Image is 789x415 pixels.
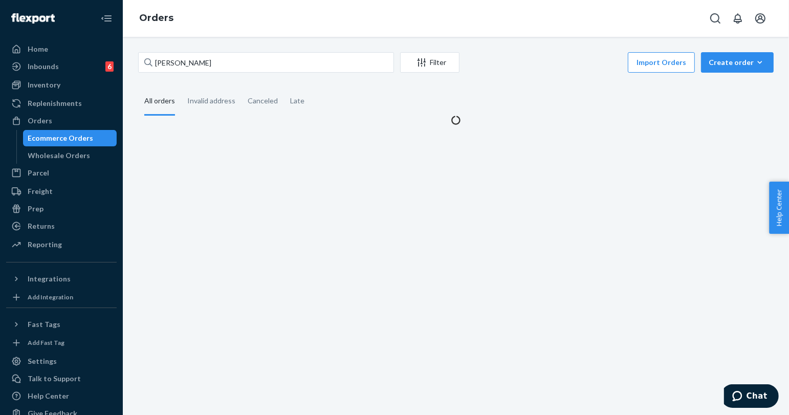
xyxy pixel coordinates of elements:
a: Inbounds6 [6,58,117,75]
a: Ecommerce Orders [23,130,117,146]
div: Parcel [28,168,49,178]
div: All orders [144,88,175,116]
div: Create order [709,57,766,68]
div: Returns [28,221,55,231]
a: Help Center [6,388,117,404]
a: Home [6,41,117,57]
div: Help Center [28,391,69,401]
div: Settings [28,356,57,366]
div: Wholesale Orders [28,150,91,161]
div: Integrations [28,274,71,284]
button: Help Center [769,182,789,234]
a: Parcel [6,165,117,181]
div: Canceled [248,88,278,114]
button: Integrations [6,271,117,287]
div: Reporting [28,239,62,250]
iframe: Opens a widget where you can chat to one of our agents [724,384,779,410]
a: Add Fast Tag [6,337,117,349]
a: Wholesale Orders [23,147,117,164]
a: Returns [6,218,117,234]
a: Freight [6,183,117,200]
button: Fast Tags [6,316,117,333]
div: Orders [28,116,52,126]
a: Add Integration [6,291,117,303]
div: Invalid address [187,88,235,114]
button: Talk to Support [6,370,117,387]
a: Orders [6,113,117,129]
a: Settings [6,353,117,369]
button: Create order [701,52,774,73]
button: Close Navigation [96,8,117,29]
button: Import Orders [628,52,695,73]
button: Open notifications [728,8,748,29]
a: Reporting [6,236,117,253]
button: Filter [400,52,459,73]
ol: breadcrumbs [131,4,182,33]
a: Inventory [6,77,117,93]
button: Open account menu [750,8,771,29]
img: Flexport logo [11,13,55,24]
div: Home [28,44,48,54]
div: Replenishments [28,98,82,108]
div: Fast Tags [28,319,60,330]
div: Prep [28,204,43,214]
div: Talk to Support [28,374,81,384]
div: Inventory [28,80,60,90]
div: Freight [28,186,53,196]
input: Search orders [138,52,394,73]
a: Prep [6,201,117,217]
div: Add Integration [28,293,73,301]
button: Open Search Box [705,8,726,29]
div: 6 [105,61,114,72]
div: Inbounds [28,61,59,72]
div: Late [290,88,304,114]
div: Add Fast Tag [28,338,64,347]
div: Filter [401,57,459,68]
div: Ecommerce Orders [28,133,94,143]
a: Orders [139,12,173,24]
a: Replenishments [6,95,117,112]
